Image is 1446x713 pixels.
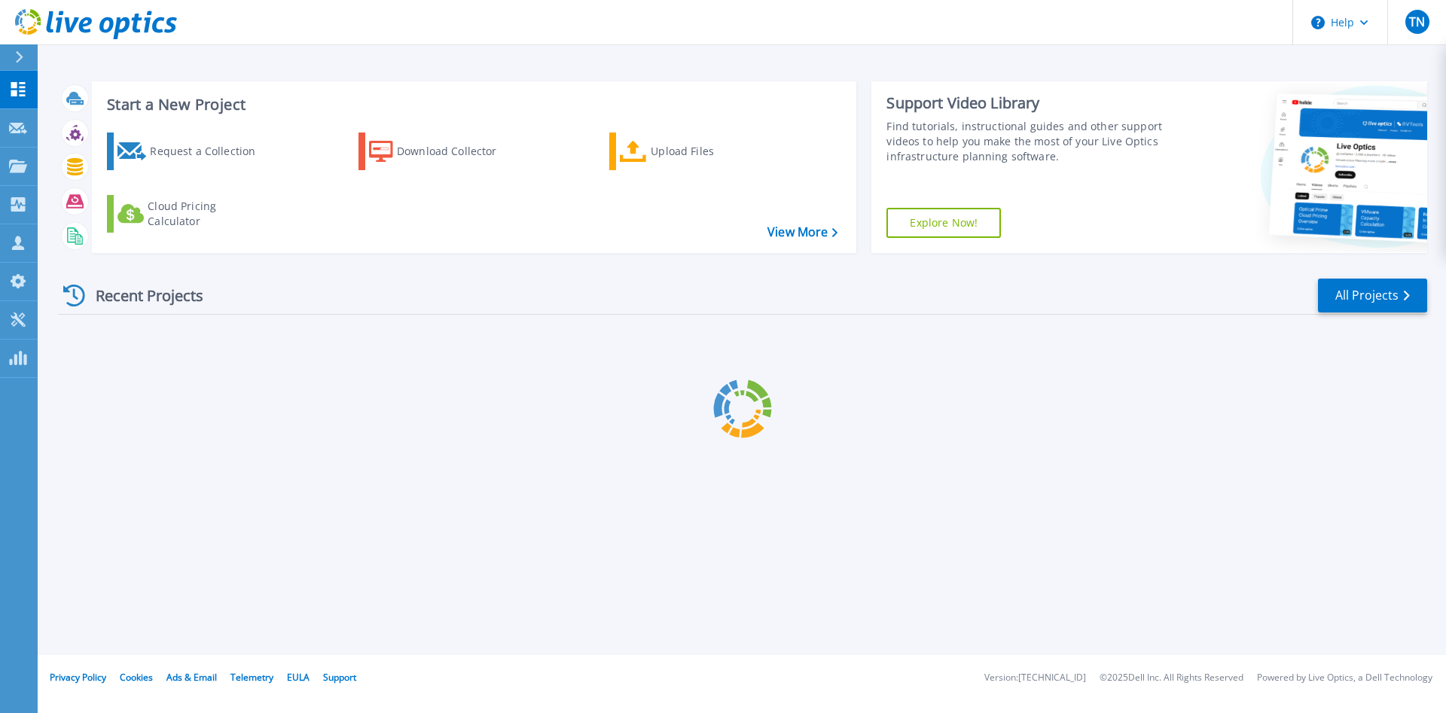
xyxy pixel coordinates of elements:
a: View More [767,225,837,239]
a: Request a Collection [107,133,275,170]
div: Support Video Library [886,93,1170,113]
div: Download Collector [397,136,517,166]
span: TN [1409,16,1425,28]
a: Upload Files [609,133,777,170]
a: Support [323,671,356,684]
div: Cloud Pricing Calculator [148,199,268,229]
a: All Projects [1318,279,1427,312]
div: Recent Projects [58,277,224,314]
li: Powered by Live Optics, a Dell Technology [1257,673,1432,683]
div: Upload Files [651,136,771,166]
a: Download Collector [358,133,526,170]
li: Version: [TECHNICAL_ID] [984,673,1086,683]
a: EULA [287,671,310,684]
li: © 2025 Dell Inc. All Rights Reserved [1100,673,1243,683]
a: Telemetry [230,671,273,684]
a: Cloud Pricing Calculator [107,195,275,233]
a: Explore Now! [886,208,1001,238]
a: Privacy Policy [50,671,106,684]
div: Find tutorials, instructional guides and other support videos to help you make the most of your L... [886,119,1170,164]
h3: Start a New Project [107,96,837,113]
div: Request a Collection [150,136,270,166]
a: Cookies [120,671,153,684]
a: Ads & Email [166,671,217,684]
